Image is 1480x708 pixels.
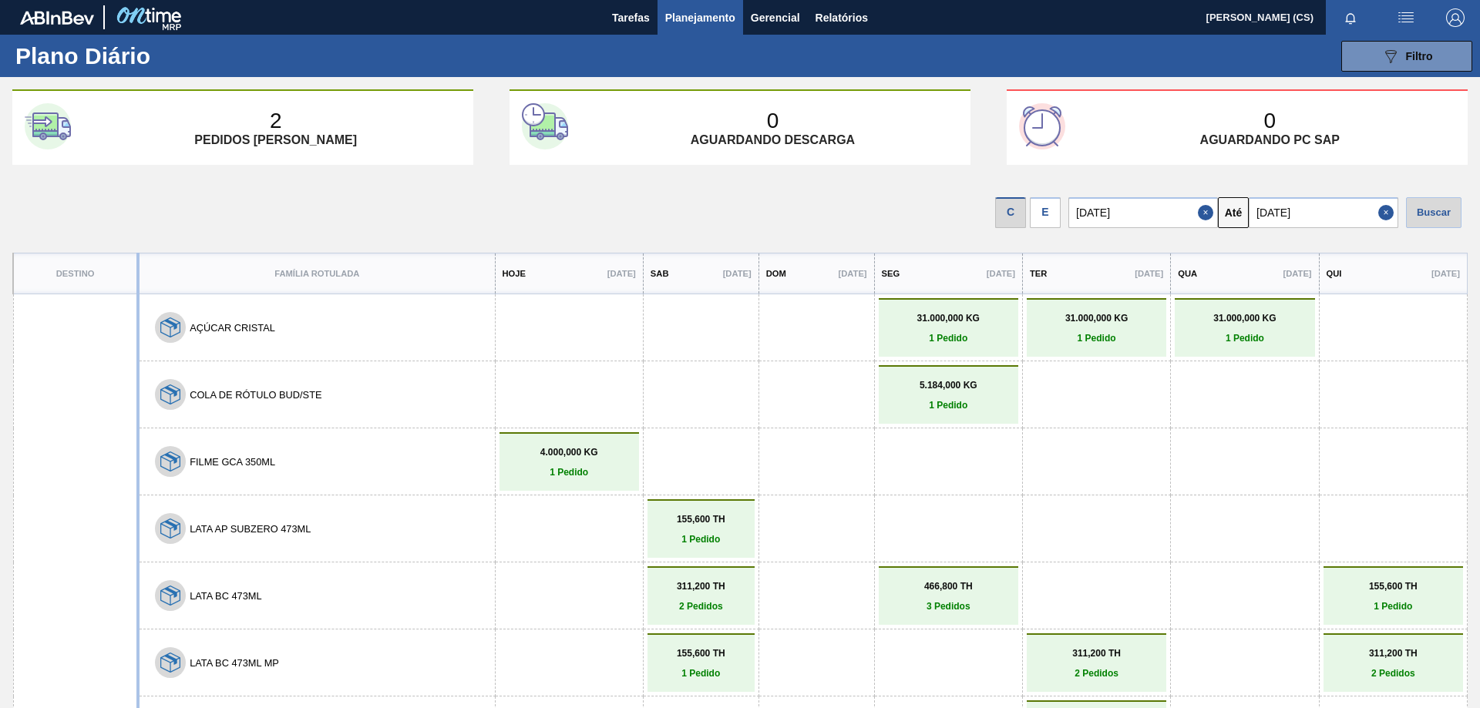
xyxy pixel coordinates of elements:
[665,8,735,27] span: Planejamento
[1341,41,1472,72] button: Filtro
[1198,197,1218,228] button: Close
[503,269,526,278] p: Hoje
[160,653,180,673] img: 7hKVVNeldsGH5KwE07rPnOGsQy+SHCf9ftlnweef0E1el2YcIeEt5yaNqj+jPq4oMsVpG1vCxiwYEd4SvddTlxqBvEWZPhf52...
[190,456,275,468] button: FILME GCA 350ML
[190,523,311,535] button: LATA AP SUBZERO 473ML
[995,193,1026,228] div: Visão data de Coleta
[15,47,285,65] h1: Plano Diário
[651,581,751,612] a: 311,200 TH2 Pedidos
[883,313,1014,324] p: 31.000,000 KG
[1431,269,1460,278] p: [DATE]
[1031,648,1162,659] p: 311,200 TH
[607,269,636,278] p: [DATE]
[883,581,1014,612] a: 466,800 TH3 Pedidos
[1030,197,1061,228] div: E
[883,601,1014,612] p: 3 Pedidos
[1327,668,1459,679] p: 2 Pedidos
[1327,269,1342,278] p: Qui
[160,451,180,471] img: 7hKVVNeldsGH5KwE07rPnOGsQy+SHCf9ftlnweef0E1el2YcIeEt5yaNqj+jPq4oMsVpG1vCxiwYEd4SvddTlxqBvEWZPhf52...
[651,534,751,545] p: 1 Pedido
[883,400,1014,411] p: 1 Pedido
[1031,313,1162,324] p: 31.000,000 KG
[651,269,669,278] p: Sab
[1327,648,1459,679] a: 311,200 TH2 Pedidos
[1031,333,1162,344] p: 1 Pedido
[1019,103,1065,149] img: third-card-icon
[25,103,71,149] img: first-card-icon
[1179,333,1310,344] p: 1 Pedido
[1068,197,1218,228] input: dd/mm/yyyy
[882,269,900,278] p: Seg
[503,467,635,478] p: 1 Pedido
[190,657,279,669] button: LATA BC 473ML MP
[194,133,357,147] p: Pedidos [PERSON_NAME]
[995,197,1026,228] div: C
[1327,581,1459,612] a: 155,600 TH1 Pedido
[1031,648,1162,679] a: 311,200 TH2 Pedidos
[190,389,321,401] button: COLA DE RÓTULO BUD/STE
[1378,197,1398,228] button: Close
[1327,581,1459,592] p: 155,600 TH
[1178,269,1197,278] p: Qua
[20,11,94,25] img: TNhmsLtSVTkK8tSr43FrP2fwEKptu5GPRR3wAAAABJRU5ErkJggg==
[13,253,138,294] th: Destino
[651,648,751,659] p: 155,600 TH
[651,648,751,679] a: 155,600 TH1 Pedido
[651,514,751,545] a: 155,600 TH1 Pedido
[503,447,635,458] p: 4.000,000 KG
[651,581,751,592] p: 311,200 TH
[1326,7,1375,29] button: Notificações
[1179,313,1310,344] a: 31.000,000 KG1 Pedido
[1263,109,1276,133] p: 0
[138,253,495,294] th: Família Rotulada
[883,380,1014,411] a: 5.184,000 KG1 Pedido
[160,317,180,337] img: 7hKVVNeldsGH5KwE07rPnOGsQy+SHCf9ftlnweef0E1el2YcIeEt5yaNqj+jPq4oMsVpG1vCxiwYEd4SvddTlxqBvEWZPhf52...
[839,269,867,278] p: [DATE]
[691,133,855,147] p: Aguardando descarga
[612,8,650,27] span: Tarefas
[503,447,635,478] a: 4.000,000 KG1 Pedido
[190,590,261,602] button: LATA BC 473ML
[1327,601,1459,612] p: 1 Pedido
[270,109,282,133] p: 2
[1031,313,1162,344] a: 31.000,000 KG1 Pedido
[1030,269,1047,278] p: Ter
[1200,133,1340,147] p: Aguardando PC SAP
[1397,8,1415,27] img: userActions
[1249,197,1398,228] input: dd/mm/yyyy
[651,668,751,679] p: 1 Pedido
[987,269,1015,278] p: [DATE]
[160,518,180,539] img: 7hKVVNeldsGH5KwE07rPnOGsQy+SHCf9ftlnweef0E1el2YcIeEt5yaNqj+jPq4oMsVpG1vCxiwYEd4SvddTlxqBvEWZPhf52...
[816,8,868,27] span: Relatórios
[1031,668,1162,679] p: 2 Pedidos
[1218,197,1249,228] button: Até
[522,103,568,149] img: second-card-icon
[1283,269,1312,278] p: [DATE]
[1406,197,1461,228] div: Buscar
[1030,193,1061,228] div: Visão Data de Entrega
[883,380,1014,391] p: 5.184,000 KG
[883,333,1014,344] p: 1 Pedido
[160,384,180,404] img: 7hKVVNeldsGH5KwE07rPnOGsQy+SHCf9ftlnweef0E1el2YcIeEt5yaNqj+jPq4oMsVpG1vCxiwYEd4SvddTlxqBvEWZPhf52...
[160,586,180,606] img: 7hKVVNeldsGH5KwE07rPnOGsQy+SHCf9ftlnweef0E1el2YcIeEt5yaNqj+jPq4oMsVpG1vCxiwYEd4SvddTlxqBvEWZPhf52...
[766,269,786,278] p: Dom
[1179,313,1310,324] p: 31.000,000 KG
[651,601,751,612] p: 2 Pedidos
[751,8,800,27] span: Gerencial
[1406,50,1433,62] span: Filtro
[883,313,1014,344] a: 31.000,000 KG1 Pedido
[1446,8,1465,27] img: Logout
[723,269,752,278] p: [DATE]
[1327,648,1459,659] p: 311,200 TH
[767,109,779,133] p: 0
[1135,269,1163,278] p: [DATE]
[651,514,751,525] p: 155,600 TH
[190,322,275,334] button: AÇÚCAR CRISTAL
[883,581,1014,592] p: 466,800 TH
